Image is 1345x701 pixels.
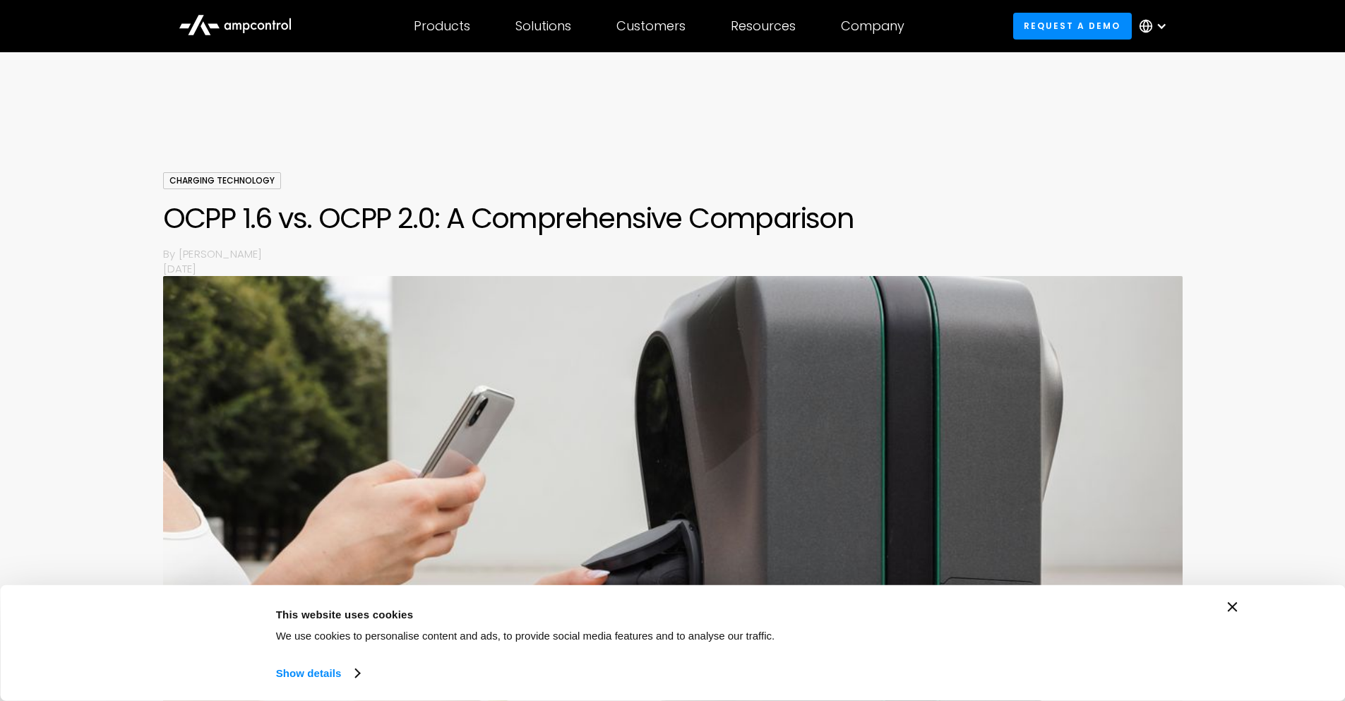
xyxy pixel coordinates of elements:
span: We use cookies to personalise content and ads, to provide social media features and to analyse ou... [276,630,775,642]
div: Company [841,18,904,34]
button: Okay [1000,602,1202,643]
div: Products [414,18,470,34]
button: Close banner [1228,602,1238,612]
div: Charging Technology [163,172,281,189]
div: Resources [731,18,796,34]
div: This website uses cookies [276,606,968,623]
a: Show details [276,663,359,684]
div: Customers [616,18,686,34]
h1: OCPP 1.6 vs. OCPP 2.0: A Comprehensive Comparison [163,201,1183,235]
a: Request a demo [1013,13,1132,39]
div: Solutions [515,18,571,34]
p: [DATE] [163,261,1183,276]
p: [PERSON_NAME] [179,246,1183,261]
p: By [163,246,179,261]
